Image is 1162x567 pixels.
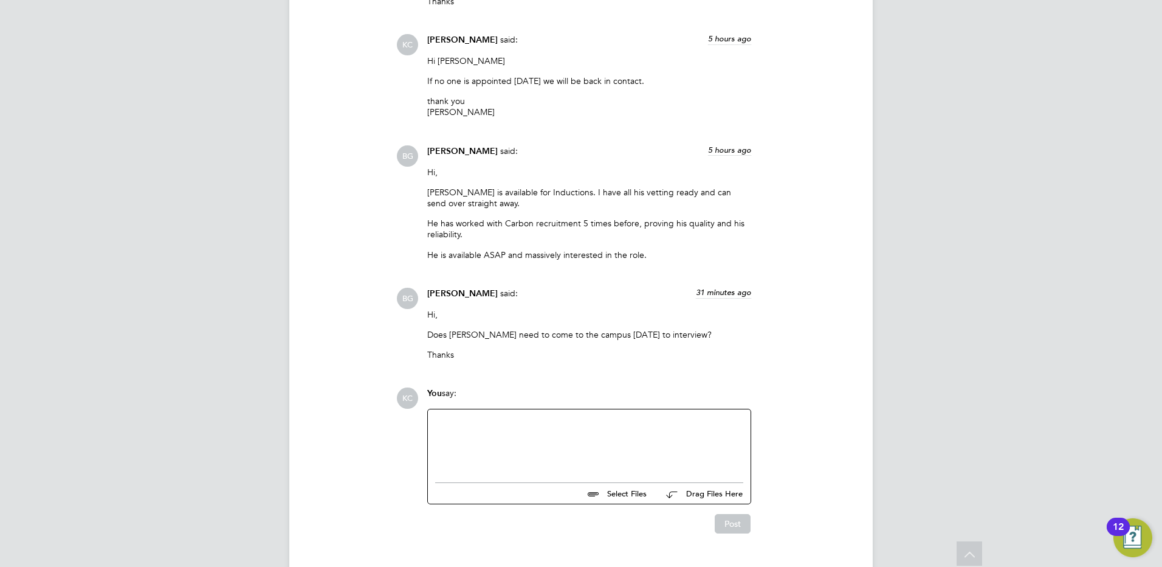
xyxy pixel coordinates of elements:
span: 5 hours ago [708,145,751,155]
p: thank you [PERSON_NAME] [427,96,751,117]
span: said: [500,145,518,156]
p: He has worked with Carbon recruitment 5 times before, proving his quality and his reliability. [427,218,751,240]
span: [PERSON_NAME] [427,35,498,45]
p: Hi, [427,309,751,320]
div: say: [427,388,751,409]
span: You [427,388,442,398]
button: Post [715,514,751,534]
p: If no one is appointed [DATE] we will be back in contact. [427,75,751,86]
span: [PERSON_NAME] [427,146,498,156]
button: Drag Files Here [656,481,743,507]
p: [PERSON_NAME] is available for Inductions. I have all his vetting ready and can send over straigh... [427,187,751,209]
p: Hi [PERSON_NAME] [427,55,751,66]
p: Thanks [427,349,751,360]
span: [PERSON_NAME] [427,288,498,299]
p: He is available ASAP and massively interested in the role. [427,249,751,260]
span: BG [397,288,418,309]
span: 31 minutes ago [696,287,751,297]
p: Does [PERSON_NAME] need to come to the campus [DATE] to interview? [427,329,751,340]
span: KC [397,388,418,409]
span: said: [500,34,518,45]
button: Open Resource Center, 12 new notifications [1113,518,1152,557]
span: BG [397,145,418,167]
div: 12 [1113,527,1124,543]
span: 5 hours ago [708,33,751,44]
span: said: [500,288,518,299]
p: Hi, [427,167,751,178]
span: KC [397,34,418,55]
